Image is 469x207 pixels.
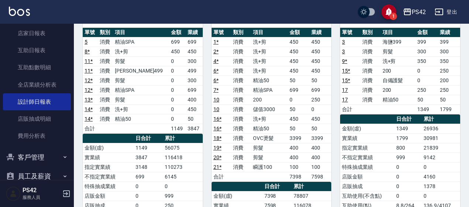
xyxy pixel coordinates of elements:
[340,172,394,181] td: 店販金額
[309,104,331,114] td: 0
[113,56,169,66] td: 剪髮
[98,85,113,95] td: 消費
[169,85,186,95] td: 0
[231,114,251,124] td: 消費
[83,28,98,37] th: 單號
[231,153,251,162] td: 消費
[340,124,394,133] td: 金額(虛)
[163,162,202,172] td: 110273
[98,47,113,56] td: 消費
[381,66,416,76] td: 200
[394,114,422,124] th: 日合計
[309,85,331,95] td: 699
[213,97,219,103] a: 10
[309,133,331,143] td: 3399
[134,172,163,181] td: 699
[231,56,251,66] td: 消費
[23,187,60,194] h5: PS42
[251,66,288,76] td: 洗+剪
[438,37,460,47] td: 399
[390,13,397,20] span: 1
[381,56,416,66] td: 洗+剪
[169,124,186,133] td: 1149
[251,56,288,66] td: 洗+剪
[186,37,202,47] td: 699
[340,143,394,153] td: 指定實業績
[340,28,360,37] th: 單號
[231,133,251,143] td: 消費
[288,95,309,104] td: 0
[360,47,381,56] td: 消費
[163,191,202,201] td: 999
[309,37,331,47] td: 450
[394,172,422,181] td: 0
[98,66,113,76] td: 消費
[83,172,134,181] td: 不指定實業績
[422,191,460,201] td: 0
[231,95,251,104] td: 消費
[83,191,134,201] td: 店販金額
[113,37,169,47] td: 精油SPA
[400,4,429,20] button: PS42
[3,167,71,186] button: 員工及薪資
[438,56,460,66] td: 350
[438,66,460,76] td: 250
[432,5,460,19] button: 登出
[415,56,438,66] td: 350
[186,76,202,85] td: 300
[309,76,331,85] td: 50
[98,56,113,66] td: 消費
[212,191,263,201] td: 金額(虛)
[113,66,169,76] td: [PERSON_NAME]499
[394,162,422,172] td: 0
[340,104,360,114] td: 合計
[113,114,169,124] td: 精油50
[251,153,288,162] td: 剪髮
[309,56,331,66] td: 450
[134,143,163,153] td: 1149
[231,143,251,153] td: 消費
[231,28,251,37] th: 類別
[113,85,169,95] td: 精油SPA
[360,85,381,95] td: 消費
[360,28,381,37] th: 類別
[169,28,186,37] th: 金額
[288,172,309,181] td: 7398
[83,162,134,172] td: 指定實業績
[394,133,422,143] td: 1799
[381,47,416,56] td: 剪髮
[381,28,416,37] th: 項目
[231,66,251,76] td: 消費
[340,153,394,162] td: 不指定實業績
[288,28,309,37] th: 金額
[212,28,232,37] th: 單號
[288,124,309,133] td: 50
[288,153,309,162] td: 400
[394,153,422,162] td: 999
[169,76,186,85] td: 0
[381,4,396,19] button: save
[6,186,21,201] img: Person
[340,28,460,114] table: a dense table
[251,76,288,85] td: 精油50
[288,56,309,66] td: 450
[309,114,331,124] td: 450
[288,66,309,76] td: 450
[288,85,309,95] td: 699
[3,42,71,59] a: 互助日報表
[231,104,251,114] td: 消費
[309,162,331,172] td: 100
[251,104,288,114] td: 儲值3000
[113,95,169,104] td: 剪髮
[3,25,71,42] a: 店家日報表
[415,85,438,95] td: 250
[169,37,186,47] td: 699
[3,148,71,167] button: 客戶管理
[212,172,232,181] td: 合計
[186,114,202,124] td: 50
[340,133,394,143] td: 實業績
[394,181,422,191] td: 0
[422,124,460,133] td: 26936
[438,47,460,56] td: 300
[83,143,134,153] td: 金額(虛)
